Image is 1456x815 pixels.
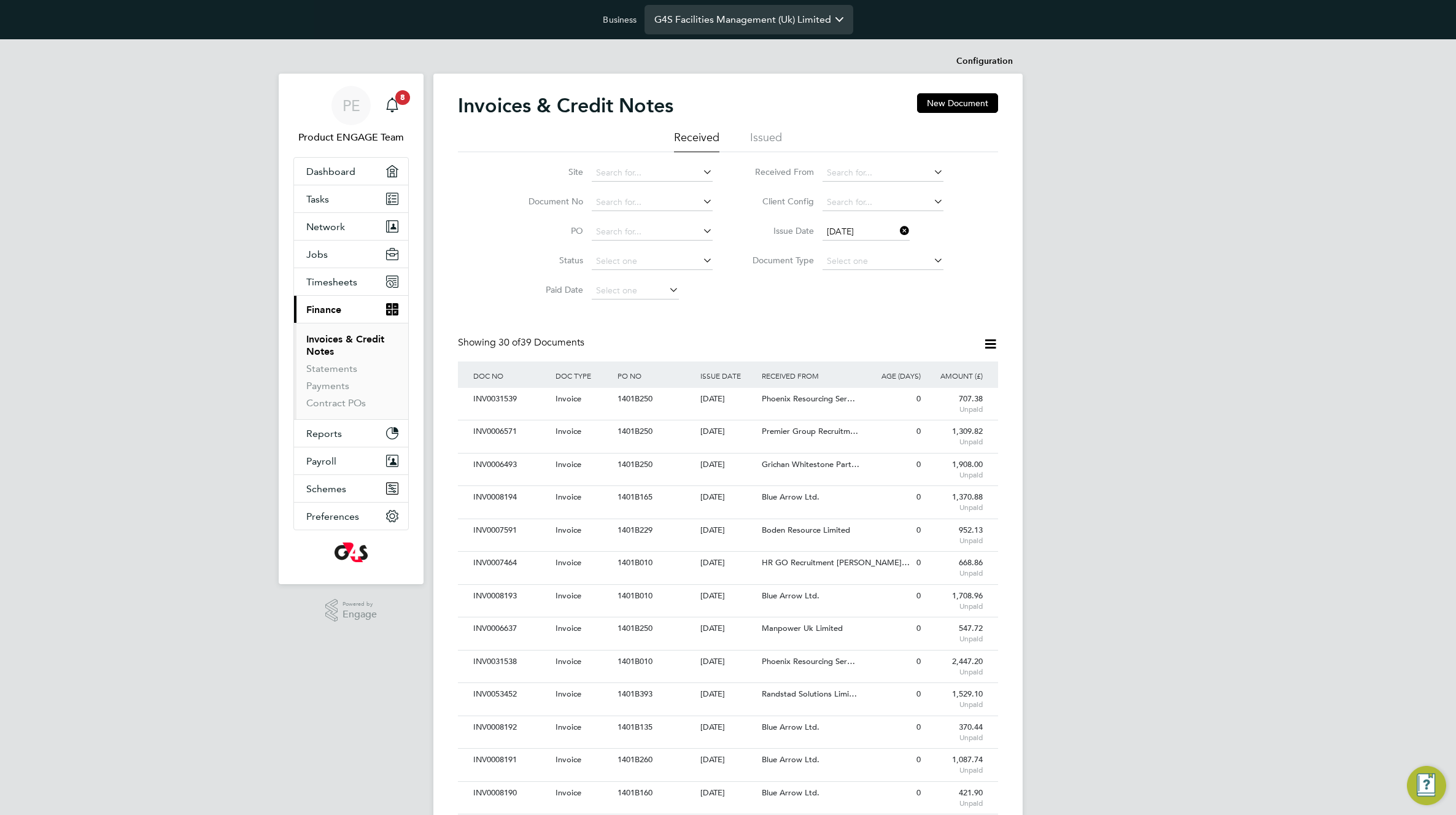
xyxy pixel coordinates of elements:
[513,166,583,177] label: Site
[924,749,986,781] div: 1,087.74
[306,276,357,288] span: Timesheets
[927,765,983,775] span: Unpaid
[294,185,408,212] a: Tasks
[618,722,652,732] span: 1401B135
[916,689,921,699] span: 0
[927,733,983,743] span: Unpaid
[470,749,552,771] div: INV0008191
[294,323,408,419] div: Finance
[556,426,581,436] span: Invoice
[592,282,679,299] input: Select one
[498,336,584,349] span: 39 Documents
[294,447,408,474] button: Payroll
[603,14,637,25] label: Business
[762,623,843,633] span: Manpower Uk Limited
[458,336,587,349] div: Showing
[556,623,581,633] span: Invoice
[294,503,408,530] button: Preferences
[916,787,921,798] span: 0
[618,590,652,601] span: 1401B010
[294,213,408,240] button: Network
[343,98,360,114] span: PE
[927,667,983,677] span: Unpaid
[759,361,862,390] div: RECEIVED FROM
[556,393,581,404] span: Invoice
[470,683,552,706] div: INV0053452
[916,754,921,765] span: 0
[924,552,986,584] div: 668.86
[618,525,652,535] span: 1401B229
[762,590,819,601] span: Blue Arrow Ltd.
[618,656,652,666] span: 1401B010
[750,130,782,152] li: Issued
[956,49,1013,74] li: Configuration
[697,388,759,411] div: [DATE]
[927,470,983,480] span: Unpaid
[306,249,328,260] span: Jobs
[592,194,713,211] input: Search for...
[306,397,366,409] a: Contract POs
[697,651,759,673] div: [DATE]
[343,609,377,620] span: Engage
[556,590,581,601] span: Invoice
[618,492,652,502] span: 1401B165
[592,253,713,270] input: Select one
[458,93,673,118] h2: Invoices & Credit Notes
[306,221,345,233] span: Network
[762,557,910,568] span: HR GO Recruitment [PERSON_NAME]…
[697,519,759,542] div: [DATE]
[697,454,759,476] div: [DATE]
[513,284,583,295] label: Paid Date
[306,166,355,177] span: Dashboard
[306,380,349,392] a: Payments
[513,225,583,236] label: PO
[306,193,329,205] span: Tasks
[618,623,652,633] span: 1401B250
[592,164,713,182] input: Search for...
[556,459,581,469] span: Invoice
[697,782,759,805] div: [DATE]
[592,223,713,241] input: Search for...
[762,492,819,502] span: Blue Arrow Ltd.
[917,93,998,113] button: New Document
[916,656,921,666] span: 0
[556,722,581,732] span: Invoice
[823,194,943,211] input: Search for...
[697,683,759,706] div: [DATE]
[294,420,408,447] button: Reports
[916,590,921,601] span: 0
[924,519,986,551] div: 952.13
[924,420,986,452] div: 1,309.82
[470,782,552,805] div: INV0008190
[470,617,552,640] div: INV0006637
[743,255,814,266] label: Document Type
[306,333,384,357] a: Invoices & Credit Notes
[293,543,409,562] a: Go to home page
[743,225,814,236] label: Issue Date
[294,241,408,268] button: Jobs
[470,454,552,476] div: INV0006493
[697,749,759,771] div: [DATE]
[697,420,759,443] div: [DATE]
[924,617,986,649] div: 547.72
[293,130,409,145] span: Product ENGAGE Team
[697,486,759,509] div: [DATE]
[924,782,986,814] div: 421.90
[614,361,697,390] div: PO NO
[743,196,814,207] label: Client Config
[697,617,759,640] div: [DATE]
[556,492,581,502] span: Invoice
[927,437,983,447] span: Unpaid
[823,253,943,270] input: Select one
[762,525,850,535] span: Boden Resource Limited
[306,304,341,315] span: Finance
[470,420,552,443] div: INV0006571
[618,459,652,469] span: 1401B250
[927,634,983,644] span: Unpaid
[552,361,614,390] div: DOC TYPE
[294,475,408,502] button: Schemes
[513,196,583,207] label: Document No
[513,255,583,266] label: Status
[762,656,855,666] span: Phoenix Resourcing Ser…
[294,158,408,185] a: Dashboard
